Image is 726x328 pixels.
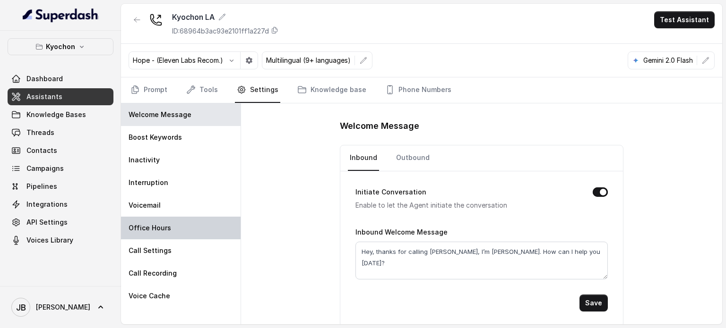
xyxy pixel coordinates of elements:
a: Dashboard [8,70,113,87]
p: Inactivity [129,155,160,165]
text: JB [16,303,26,312]
p: Call Settings [129,246,172,255]
a: Integrations [8,196,113,213]
a: [PERSON_NAME] [8,294,113,320]
p: Welcome Message [129,110,191,119]
p: Hope - (Eleven Labs Recom.) [133,56,223,65]
svg: google logo [632,57,640,64]
p: Enable to let the Agent initiate the conversation [355,200,578,211]
p: Interruption [129,178,168,187]
a: API Settings [8,214,113,231]
a: Knowledge Bases [8,106,113,123]
p: Call Recording [129,269,177,278]
span: Threads [26,128,54,137]
span: Voices Library [26,235,73,245]
img: light.svg [23,8,99,23]
span: Knowledge Bases [26,110,86,119]
p: Multilingual (9+ languages) [266,56,351,65]
a: Tools [184,77,220,103]
button: Kyochon [8,38,113,55]
button: Test Assistant [654,11,715,28]
p: Office Hours [129,223,171,233]
p: Voicemail [129,201,161,210]
span: [PERSON_NAME] [36,303,90,312]
p: Kyochon [46,41,75,52]
p: Voice Cache [129,291,170,301]
button: Save [579,294,608,311]
label: Inbound Welcome Message [355,228,448,236]
a: Pipelines [8,178,113,195]
a: Prompt [129,77,169,103]
p: ID: 68964b3ac93e2101ff1a227d [172,26,269,36]
span: Contacts [26,146,57,155]
label: Initiate Conversation [355,186,426,198]
nav: Tabs [348,145,615,171]
a: Knowledge base [295,77,368,103]
a: Inbound [348,145,379,171]
a: Assistants [8,88,113,105]
a: Settings [235,77,280,103]
nav: Tabs [129,77,715,103]
h1: Welcome Message [340,118,623,134]
p: Gemini 2.0 Flash [643,56,693,65]
a: Phone Numbers [383,77,453,103]
div: Kyochon LA [172,11,278,23]
a: Voices Library [8,232,113,249]
textarea: Hey, thanks for calling [PERSON_NAME], I’m [PERSON_NAME]. How can I help you [DATE]? [355,242,608,279]
a: Campaigns [8,160,113,177]
span: Integrations [26,200,68,209]
span: Assistants [26,92,62,101]
span: Campaigns [26,164,64,173]
a: Outbound [394,145,432,171]
span: Pipelines [26,182,57,191]
span: Dashboard [26,74,63,84]
a: Contacts [8,142,113,159]
span: API Settings [26,218,68,227]
p: Boost Keywords [129,133,182,142]
a: Threads [8,124,113,141]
